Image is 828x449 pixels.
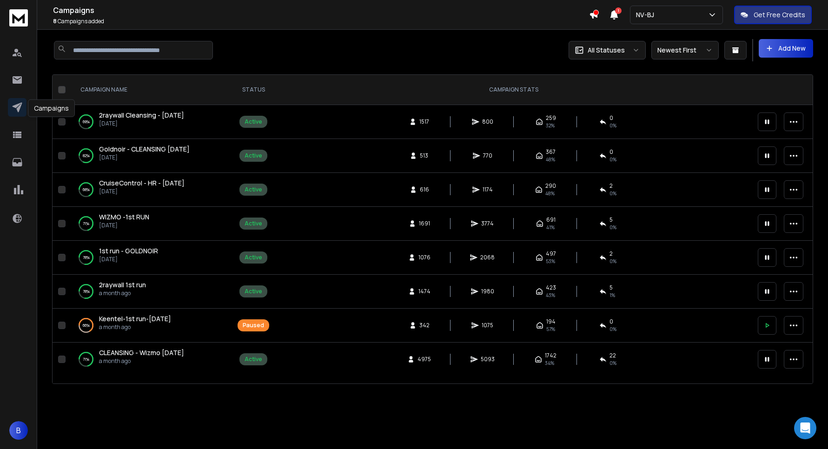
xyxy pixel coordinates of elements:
[546,216,556,224] span: 691
[69,139,232,173] td: 82%Goldnoir - CLEANSING [DATE][DATE]
[483,186,493,193] span: 1174
[794,417,816,439] div: Open Intercom Messenger
[609,291,615,299] span: 1 %
[609,156,616,163] span: 0 %
[419,322,430,329] span: 342
[99,188,185,195] p: [DATE]
[609,250,613,258] span: 2
[99,348,184,357] span: CLEANSING - Wizmo [DATE]
[69,309,232,343] td: 66%Keentel-1st run-[DATE]a month ago
[53,17,57,25] span: 8
[482,322,493,329] span: 1075
[545,352,556,359] span: 1742
[546,318,556,325] span: 194
[83,185,90,194] p: 68 %
[609,148,613,156] span: 0
[99,111,184,120] a: 2raywall Cleansing - [DATE]
[546,284,556,291] span: 423
[609,216,613,224] span: 5
[420,152,429,159] span: 513
[609,352,616,359] span: 22
[83,117,90,126] p: 69 %
[232,75,275,105] th: STATUS
[245,152,262,159] div: Active
[69,343,232,376] td: 71%CLEANSING - Wizmo [DATE]a month ago
[417,356,431,363] span: 4975
[69,275,232,309] td: 78%2raywall 1st runa month ago
[418,288,431,295] span: 1474
[99,246,158,255] span: 1st run - GOLDNOIR
[546,325,555,333] span: 57 %
[651,41,719,59] button: Newest First
[83,151,90,160] p: 82 %
[99,256,158,263] p: [DATE]
[69,105,232,139] td: 69%2raywall Cleansing - [DATE][DATE]
[754,10,805,20] p: Get Free Credits
[99,222,149,229] p: [DATE]
[609,318,613,325] span: 0
[99,324,171,331] p: a month ago
[734,6,812,24] button: Get Free Credits
[480,254,495,261] span: 2068
[609,122,616,129] span: 0 %
[418,254,431,261] span: 1076
[545,182,556,190] span: 290
[53,18,589,25] p: Campaigns added
[69,173,232,207] td: 68%CruiseControl - HR - [DATE][DATE]
[99,212,149,222] a: WIZMO -1st RUN
[83,253,90,262] p: 78 %
[419,220,430,227] span: 1691
[83,355,89,364] p: 71 %
[245,220,262,227] div: Active
[243,322,264,329] div: Paused
[483,152,492,159] span: 770
[759,39,813,58] button: Add New
[482,118,493,125] span: 800
[245,254,262,261] div: Active
[546,148,556,156] span: 367
[609,359,616,367] span: 0 %
[546,258,555,265] span: 53 %
[481,288,494,295] span: 1980
[609,190,616,197] span: 0 %
[615,7,622,14] span: 1
[245,288,262,295] div: Active
[275,75,752,105] th: CAMPAIGN STATS
[545,359,554,367] span: 34 %
[546,224,555,231] span: 41 %
[83,219,89,228] p: 71 %
[69,207,232,241] td: 71%WIZMO -1st RUN[DATE]
[9,9,28,26] img: logo
[636,10,658,20] p: NV-BJ
[28,99,75,117] div: Campaigns
[99,120,184,127] p: [DATE]
[99,145,190,154] a: Goldnoir - CLEANSING [DATE]
[420,186,429,193] span: 616
[99,314,171,323] span: Keentel-1st run-[DATE]
[99,212,149,221] span: WIZMO -1st RUN
[9,421,28,440] button: B
[99,348,184,357] a: CLEANSING - Wizmo [DATE]
[99,145,190,153] span: Goldnoir - CLEANSING [DATE]
[609,182,613,190] span: 2
[99,280,146,289] span: 2raywall 1st run
[546,114,556,122] span: 259
[546,156,555,163] span: 48 %
[99,178,185,188] a: CruiseControl - HR - [DATE]
[69,75,232,105] th: CAMPAIGN NAME
[481,220,494,227] span: 3774
[588,46,625,55] p: All Statuses
[419,118,429,125] span: 1517
[99,246,158,256] a: 1st run - GOLDNOIR
[481,356,495,363] span: 5093
[609,284,613,291] span: 5
[609,258,616,265] span: 0 %
[546,291,555,299] span: 43 %
[99,178,185,187] span: CruiseControl - HR - [DATE]
[69,241,232,275] td: 78%1st run - GOLDNOIR[DATE]
[83,287,90,296] p: 78 %
[245,186,262,193] div: Active
[83,321,90,330] p: 66 %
